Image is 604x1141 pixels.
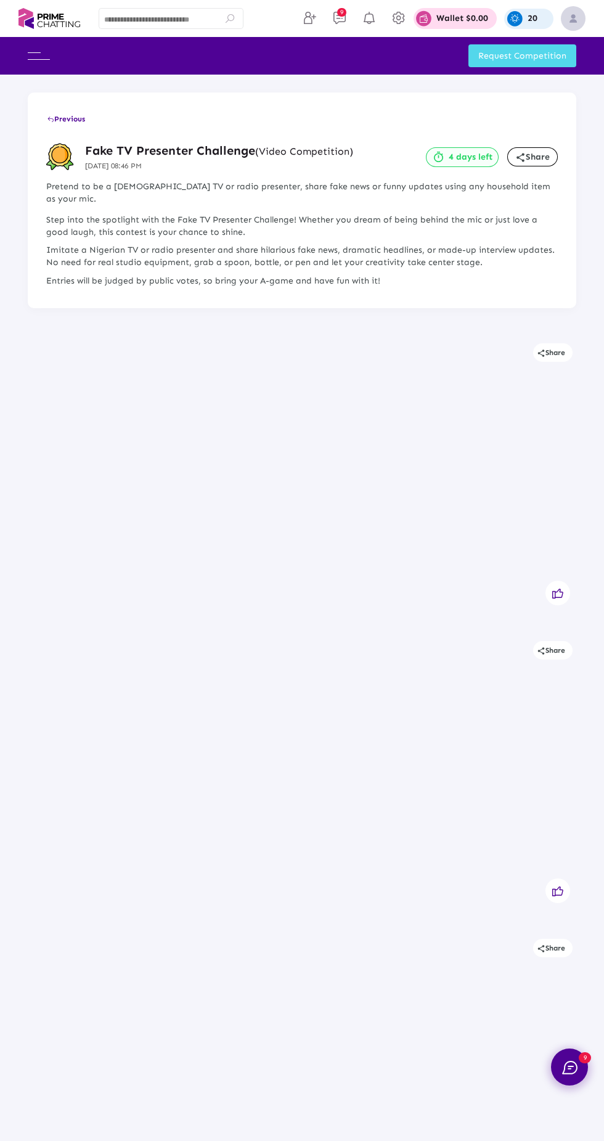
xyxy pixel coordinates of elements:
p: [DATE] 08:46 PM [85,160,353,171]
button: 9 [551,1049,588,1086]
span: 9 [579,1052,591,1063]
span: Previous [47,115,85,123]
img: burger-menu [28,52,50,60]
button: Share [507,147,558,166]
span: Share [537,348,565,357]
img: chat.svg [562,1061,577,1074]
button: Share [533,939,573,957]
mat-icon: share [537,944,545,953]
p: 20 [528,14,537,23]
button: Request Competition [468,44,576,67]
img: timer.svg [432,151,444,163]
span: Share [515,152,550,162]
span: 4 days left [449,152,492,162]
mat-icon: share [537,647,545,655]
span: Request Competition [478,51,566,61]
p: Wallet $0.00 [436,14,488,23]
span: Share [537,646,565,655]
mat-icon: share [537,349,545,358]
button: Share [533,641,573,660]
p: Entries will be judged by public votes, so bring your A-game and have fun with it! [46,275,558,287]
span: Share [537,944,565,952]
img: logo [18,4,80,33]
p: Imitate a Nigerian TV or radio presenter and share hilarious fake news, dramatic headlines, or ma... [46,244,558,268]
h3: Fake TV Presenter Challenge [85,142,353,158]
p: Step into the spotlight with the Fake TV Presenter Challenge! Whether you dream of being behind t... [46,214,558,238]
button: Previous [46,108,86,130]
small: (Video Competition) [255,145,353,157]
button: Share [533,343,573,362]
mat-icon: share [515,152,526,163]
span: 9 [337,8,346,17]
img: competition-badge.svg [46,143,74,171]
img: img [561,6,586,31]
p: Pretend to be a [DEMOGRAPHIC_DATA] TV or radio presenter, share fake news or funny updates using ... [46,181,558,205]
